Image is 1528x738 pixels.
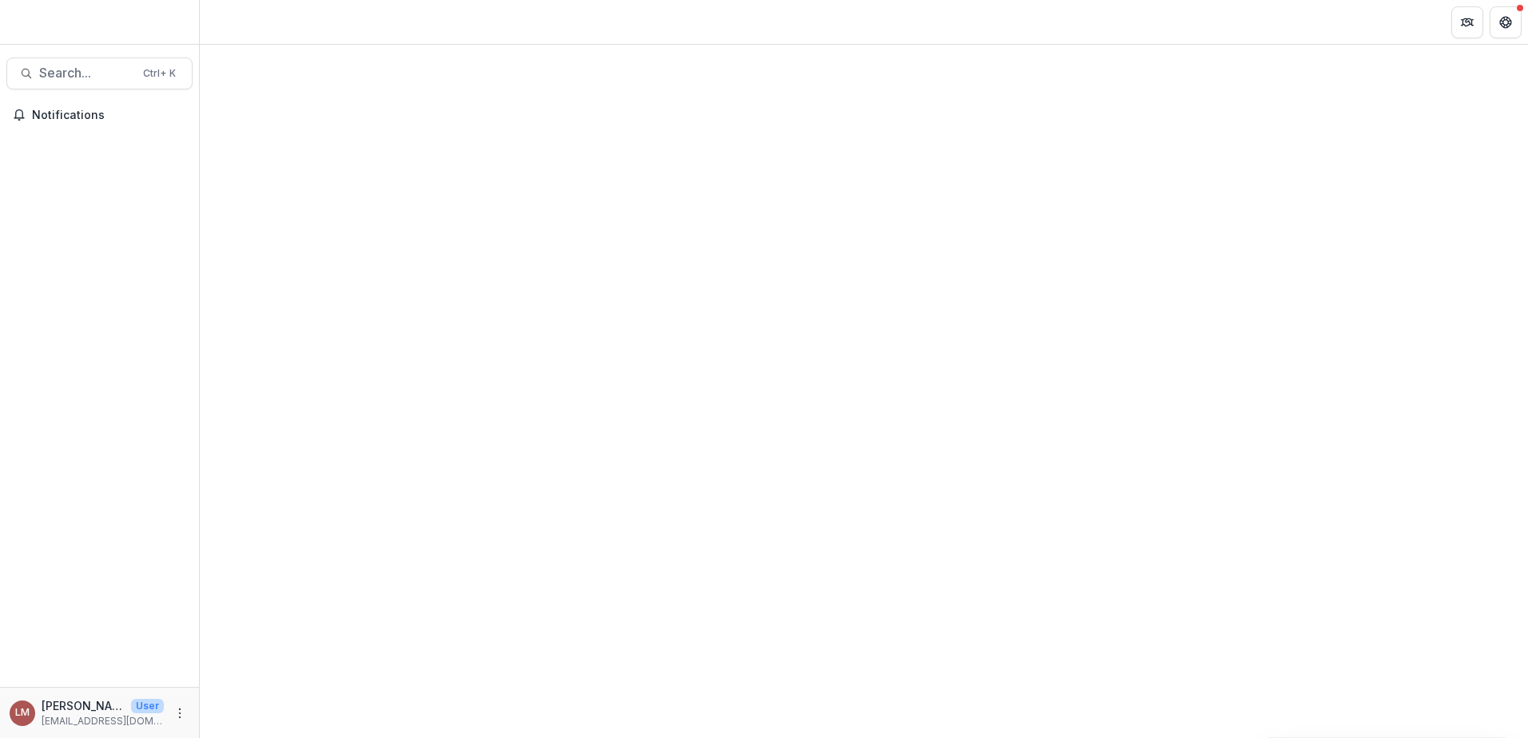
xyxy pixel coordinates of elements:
[1490,6,1522,38] button: Get Help
[42,697,125,714] p: [PERSON_NAME]
[6,58,193,89] button: Search...
[15,708,30,718] div: Loida Mendoza
[39,65,133,81] span: Search...
[170,704,189,723] button: More
[42,714,164,728] p: [EMAIL_ADDRESS][DOMAIN_NAME]
[206,10,274,34] nav: breadcrumb
[131,699,164,713] p: User
[6,102,193,128] button: Notifications
[1451,6,1483,38] button: Partners
[140,65,179,82] div: Ctrl + K
[32,109,186,122] span: Notifications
